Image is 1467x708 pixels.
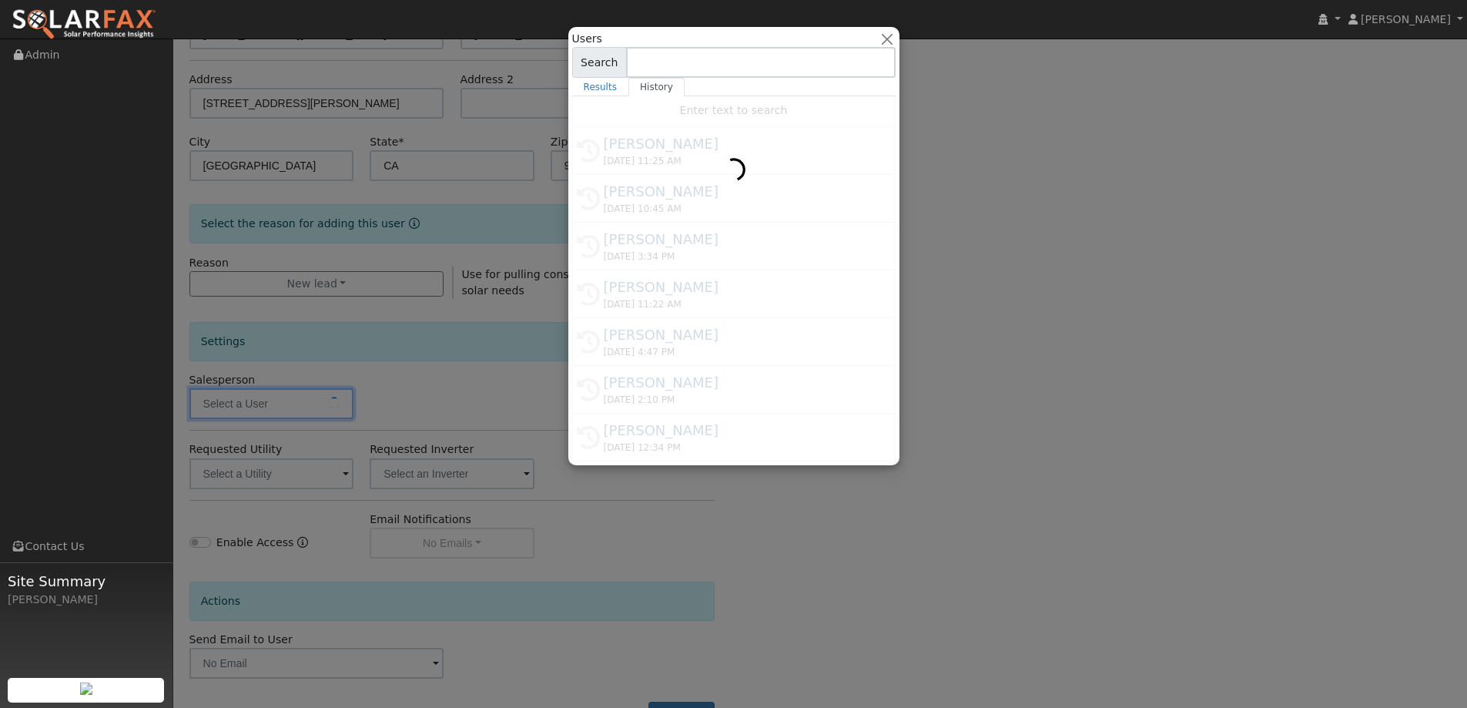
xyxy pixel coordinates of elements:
img: SolarFax [12,8,156,41]
a: Results [572,78,629,96]
a: History [628,78,685,96]
span: Users [572,31,602,47]
span: Search [572,47,627,78]
span: [PERSON_NAME] [1361,13,1451,25]
img: retrieve [80,683,92,695]
span: Site Summary [8,571,165,592]
div: [PERSON_NAME] [8,592,165,608]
